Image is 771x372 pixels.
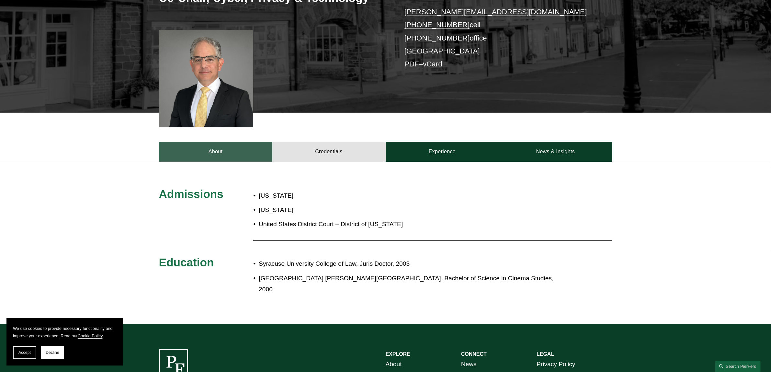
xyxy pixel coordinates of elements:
[41,346,64,359] button: Decline
[537,351,554,357] strong: LEGAL
[259,273,555,295] p: [GEOGRAPHIC_DATA] [PERSON_NAME][GEOGRAPHIC_DATA], Bachelor of Science in Cinema Studies, 2000
[13,325,117,340] p: We use cookies to provide necessary functionality and improve your experience. Read our .
[404,6,593,71] p: cell office [GEOGRAPHIC_DATA] –
[404,8,587,16] a: [PERSON_NAME][EMAIL_ADDRESS][DOMAIN_NAME]
[159,188,223,200] span: Admissions
[259,219,423,230] p: United States District Court – District of [US_STATE]
[461,359,477,370] a: News
[259,204,423,216] p: [US_STATE]
[461,351,487,357] strong: CONNECT
[715,361,761,372] a: Search this site
[386,142,499,161] a: Experience
[404,60,419,68] a: PDF
[159,256,214,269] span: Education
[259,190,423,202] p: [US_STATE]
[159,142,272,161] a: About
[13,346,36,359] button: Accept
[78,333,103,338] a: Cookie Policy
[6,318,123,366] section: Cookie banner
[404,21,470,29] a: [PHONE_NUMBER]
[404,34,470,42] a: [PHONE_NUMBER]
[259,258,555,270] p: Syracuse University College of Law, Juris Doctor, 2003
[499,142,612,161] a: News & Insights
[386,351,410,357] strong: EXPLORE
[18,350,31,355] span: Accept
[386,359,402,370] a: About
[423,60,442,68] a: vCard
[537,359,575,370] a: Privacy Policy
[46,350,59,355] span: Decline
[272,142,386,161] a: Credentials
